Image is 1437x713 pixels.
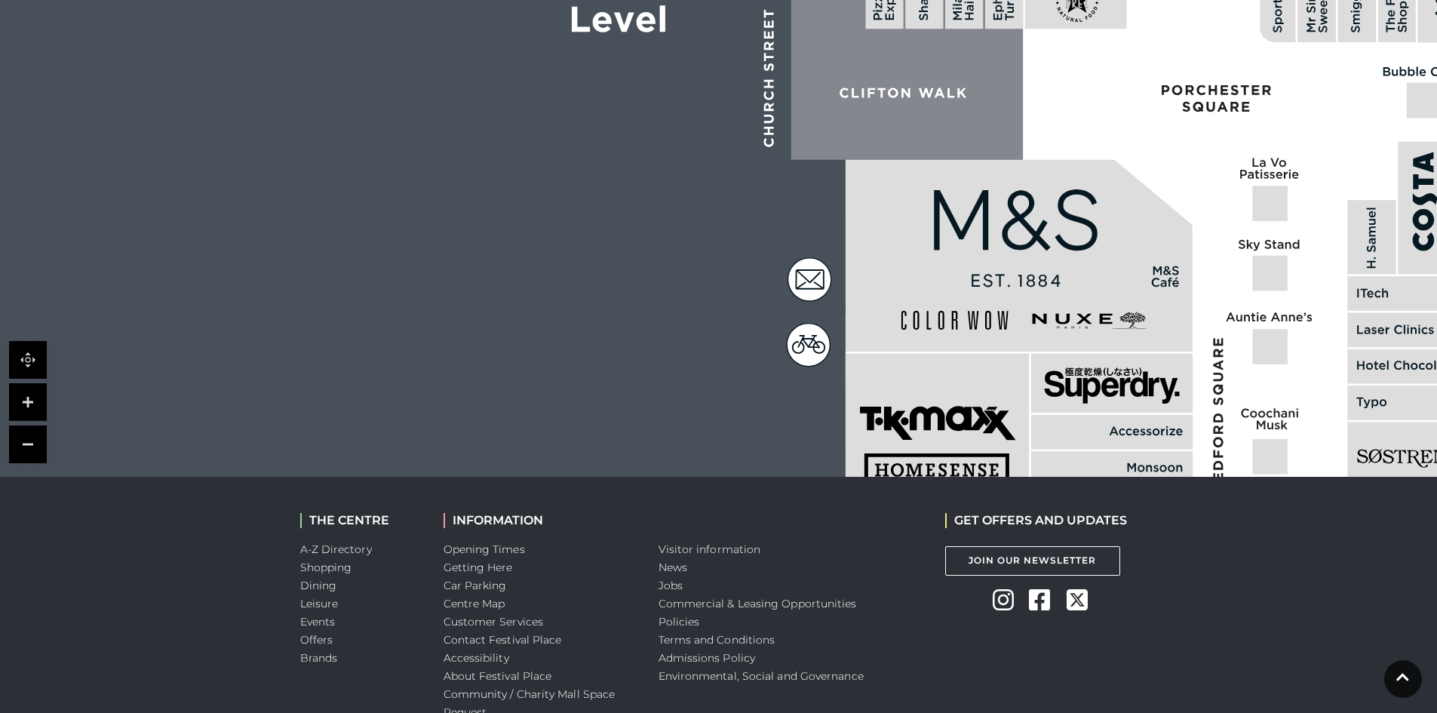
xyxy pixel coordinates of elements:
h2: INFORMATION [444,513,636,527]
a: Visitor information [659,542,761,556]
a: Getting Here [444,561,513,574]
a: Policies [659,615,700,628]
a: Commercial & Leasing Opportunities [659,597,857,610]
a: Environmental, Social and Governance [659,669,864,683]
a: Customer Services [444,615,544,628]
a: Opening Times [444,542,525,556]
a: Centre Map [444,597,505,610]
a: Admissions Policy [659,651,756,665]
a: Join Our Newsletter [945,546,1120,576]
a: Contact Festival Place [444,633,562,647]
a: Offers [300,633,333,647]
a: About Festival Place [444,669,552,683]
a: News [659,561,687,574]
a: Brands [300,651,338,665]
a: Dining [300,579,337,592]
a: Shopping [300,561,352,574]
a: Events [300,615,336,628]
h2: THE CENTRE [300,513,421,527]
a: A-Z Directory [300,542,372,556]
a: Leisure [300,597,339,610]
a: Accessibility [444,651,509,665]
a: Car Parking [444,579,507,592]
h2: GET OFFERS AND UPDATES [945,513,1127,527]
a: Terms and Conditions [659,633,775,647]
a: Jobs [659,579,683,592]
